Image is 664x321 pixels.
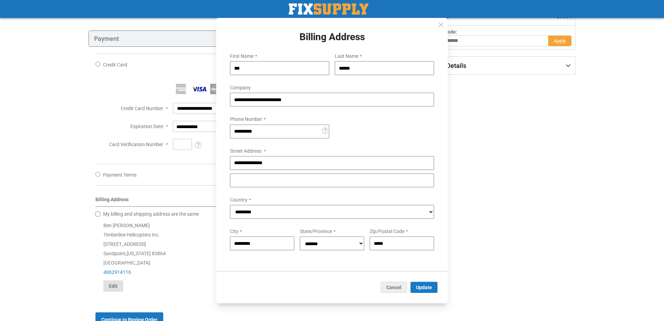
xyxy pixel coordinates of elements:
[109,142,163,147] span: Card Verification Number
[289,3,368,15] img: Fix Industrial Supply
[386,285,402,290] span: Cancel
[381,282,407,293] button: Cancel
[103,62,127,68] span: Credit Card
[224,32,440,42] h1: Billing Address
[230,116,262,122] span: Phone Number
[210,84,226,94] img: MasterCard
[192,84,207,94] img: Visa
[230,229,238,234] span: City
[109,283,118,289] span: Edit
[89,30,403,47] div: Payment
[103,172,137,178] span: Payment Terms
[289,3,368,15] a: store logo
[370,229,404,234] span: Zip/Postal Code
[335,53,358,59] span: Last Name
[230,197,247,202] span: Country
[557,14,572,19] span: $71.71
[121,106,163,111] span: Credit Card Number
[127,251,151,256] span: [US_STATE]
[548,35,572,46] button: Apply
[411,282,437,293] button: Update
[103,211,199,217] span: My billing and shipping address are the same
[95,221,396,292] div: Ben [PERSON_NAME] Timberline Helicopters Inc. [STREET_ADDRESS] Sandpoint , 83864 [GEOGRAPHIC_DATA]
[230,148,261,153] span: Street Address
[130,124,163,129] span: Expiration Date
[230,85,251,90] span: Company
[230,53,253,59] span: First Name
[554,38,566,44] span: Apply
[103,280,123,292] button: Edit
[300,229,332,234] span: State/Province
[173,84,189,94] img: American Express
[95,196,396,207] div: Billing Address
[416,285,432,290] span: Update
[103,269,131,275] a: 4062914116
